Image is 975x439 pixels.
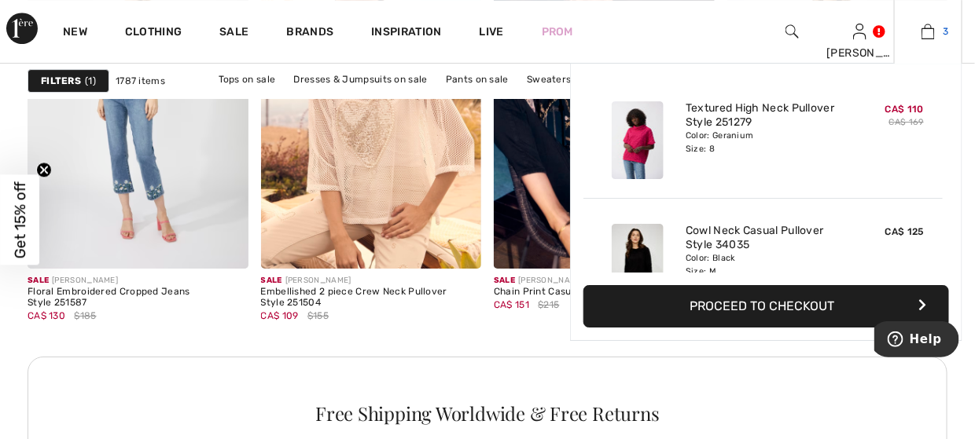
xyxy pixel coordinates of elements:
[125,25,182,42] a: Clothing
[219,25,248,42] a: Sale
[922,22,935,41] img: My Bag
[519,69,673,90] a: Sweaters & Cardigans on sale
[686,130,841,155] div: Color: Geranium Size: 8
[874,321,959,360] iframe: Opens a widget where you can find more information
[686,252,841,277] div: Color: Black Size: M
[885,104,924,115] span: CA$ 110
[211,69,284,90] a: Tops on sale
[480,24,504,40] a: Live
[542,24,573,40] a: Prom
[538,298,559,312] span: $215
[826,45,893,61] div: [PERSON_NAME]
[853,24,866,38] a: Sign In
[261,275,482,287] div: [PERSON_NAME]
[41,74,81,88] strong: Filters
[612,224,664,302] img: Cowl Neck Casual Pullover Style 34035
[63,25,87,42] a: New
[943,24,948,38] span: 3
[85,74,96,88] span: 1
[261,287,482,309] div: Embellished 2 piece Crew Neck Pullover Style 251504
[889,117,924,127] s: CA$ 169
[28,275,248,287] div: [PERSON_NAME]
[786,22,799,41] img: search the website
[36,162,52,177] button: Close teaser
[494,287,660,298] div: Chain Print Casual Top Style 251372
[438,69,517,90] a: Pants on sale
[287,25,334,42] a: Brands
[686,224,841,252] a: Cowl Neck Casual Pullover Style 34035
[116,74,165,88] span: 1787 items
[853,22,866,41] img: My Info
[6,13,38,44] img: 1ère Avenue
[494,275,660,287] div: [PERSON_NAME]
[261,310,299,321] span: CA$ 109
[74,309,96,323] span: $185
[307,309,329,323] span: $155
[261,276,282,285] span: Sale
[46,404,928,423] div: Free Shipping Worldwide & Free Returns
[420,90,498,110] a: Skirts on sale
[494,276,515,285] span: Sale
[895,22,962,41] a: 3
[28,276,49,285] span: Sale
[501,90,602,110] a: Outerwear on sale
[28,310,65,321] span: CA$ 130
[583,285,949,327] button: Proceed to Checkout
[286,69,436,90] a: Dresses & Jumpsuits on sale
[686,101,841,130] a: Textured High Neck Pullover Style 251279
[11,181,29,258] span: Get 15% off
[494,299,529,310] span: CA$ 151
[28,287,248,309] div: Floral Embroidered Cropped Jeans Style 251587
[612,101,664,179] img: Textured High Neck Pullover Style 251279
[371,25,441,42] span: Inspiration
[885,226,924,237] span: CA$ 125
